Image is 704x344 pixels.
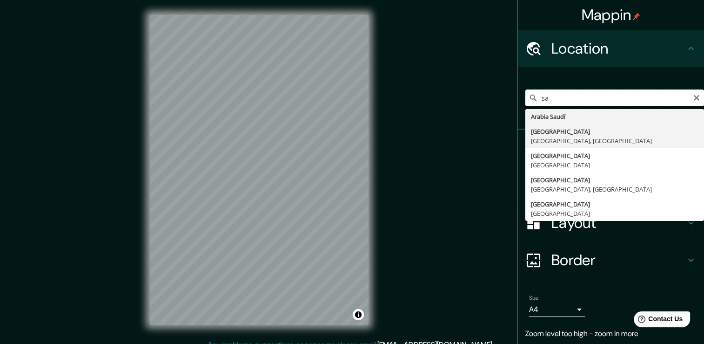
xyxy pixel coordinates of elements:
div: [GEOGRAPHIC_DATA] [531,160,698,170]
p: Zoom level too high - zoom in more [525,328,697,339]
div: [GEOGRAPHIC_DATA] [531,200,698,209]
div: A4 [529,302,585,317]
div: Pins [518,130,704,167]
div: [GEOGRAPHIC_DATA] [531,175,698,185]
div: Arabia Saudí [531,112,698,121]
div: Style [518,167,704,204]
div: [GEOGRAPHIC_DATA], [GEOGRAPHIC_DATA] [531,136,698,145]
h4: Mappin [582,6,641,24]
div: Layout [518,204,704,241]
h4: Border [551,251,685,269]
div: [GEOGRAPHIC_DATA] [531,151,698,160]
iframe: Help widget launcher [621,308,694,334]
label: Size [529,294,539,302]
div: [GEOGRAPHIC_DATA], [GEOGRAPHIC_DATA] [531,185,698,194]
button: Toggle attribution [353,309,364,320]
div: Border [518,241,704,279]
button: Clear [693,93,700,102]
h4: Layout [551,213,685,232]
img: pin-icon.png [633,13,640,20]
h4: Location [551,39,685,58]
canvas: Map [150,15,369,325]
input: Pick your city or area [525,89,704,106]
div: [GEOGRAPHIC_DATA] [531,209,698,218]
div: Location [518,30,704,67]
div: [GEOGRAPHIC_DATA] [531,127,698,136]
